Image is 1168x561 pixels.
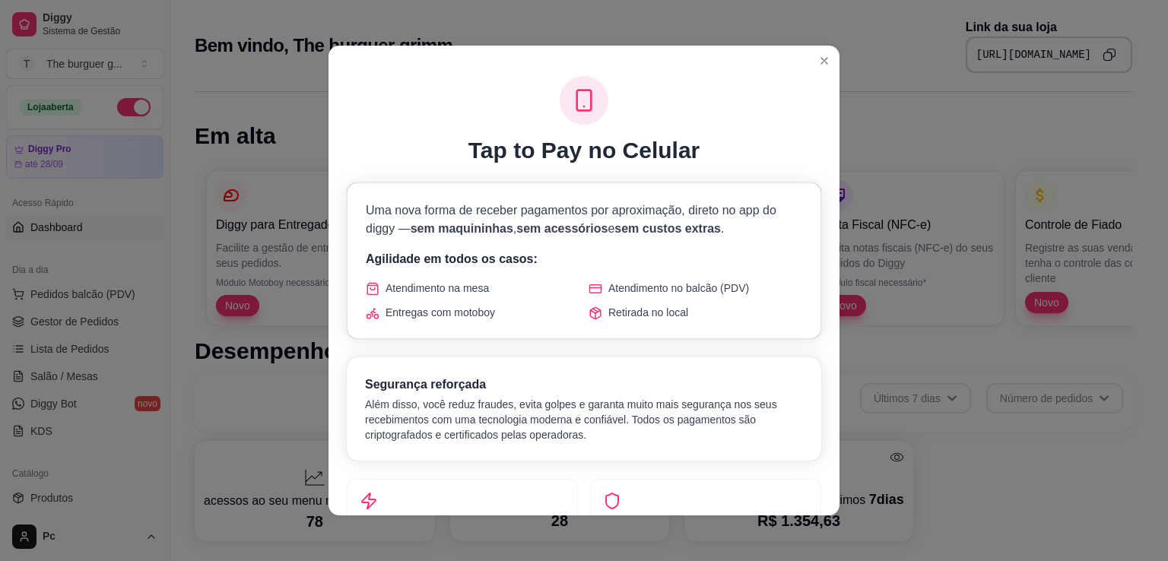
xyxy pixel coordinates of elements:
p: Uma nova forma de receber pagamentos por aproximação, direto no app do diggy — , e . [366,201,802,238]
span: Atendimento na mesa [386,280,489,296]
p: Além disso, você reduz fraudes, evita golpes e garanta muito mais segurança nos seus recebimentos... [365,397,803,442]
p: Agilidade em todos os casos: [366,250,802,268]
span: Entregas com motoboy [386,305,495,320]
span: Atendimento no balcão (PDV) [608,280,749,296]
button: Close [812,49,836,73]
span: sem custos extras [614,222,721,235]
h3: Segurança reforçada [365,376,803,394]
h1: Tap to Pay no Celular [468,137,700,164]
span: Retirada no local [608,305,688,320]
span: sem maquininhas [411,222,513,235]
span: sem acessórios [516,222,608,235]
